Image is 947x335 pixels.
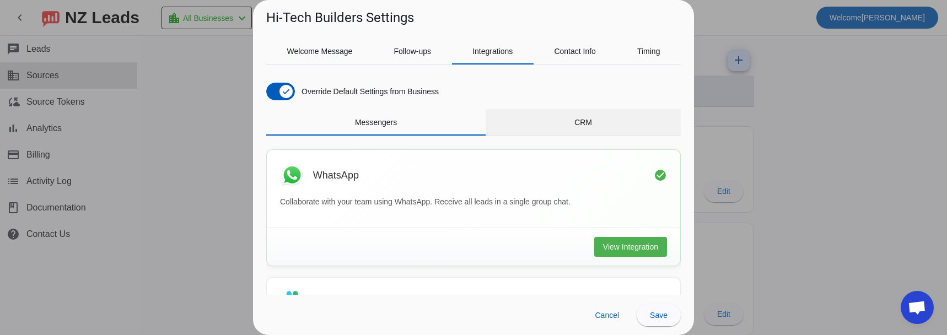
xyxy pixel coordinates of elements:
span: View Integration [603,241,658,252]
span: Cancel [595,311,619,320]
img: WhatsApp [280,163,304,187]
span: Follow-ups [394,47,431,55]
button: Cancel [586,304,628,326]
h3: WhatsApp [313,170,359,181]
span: Save [650,311,668,320]
button: View Integration [594,237,667,257]
span: Integrations [472,47,513,55]
mat-icon: check_circle [654,169,667,182]
button: Save [637,304,681,326]
span: CRM [574,118,592,126]
p: Collaborate with your team using WhatsApp. Receive all leads in a single group chat. [280,196,667,208]
span: Timing [637,47,660,55]
span: Welcome Message [287,47,353,55]
h1: Hi-Tech Builders Settings [266,9,414,26]
span: Contact Info [554,47,596,55]
span: Messengers [355,118,397,126]
img: Slack [280,291,304,315]
label: Override Default Settings from Business [299,86,439,97]
div: Open chat [901,291,934,324]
